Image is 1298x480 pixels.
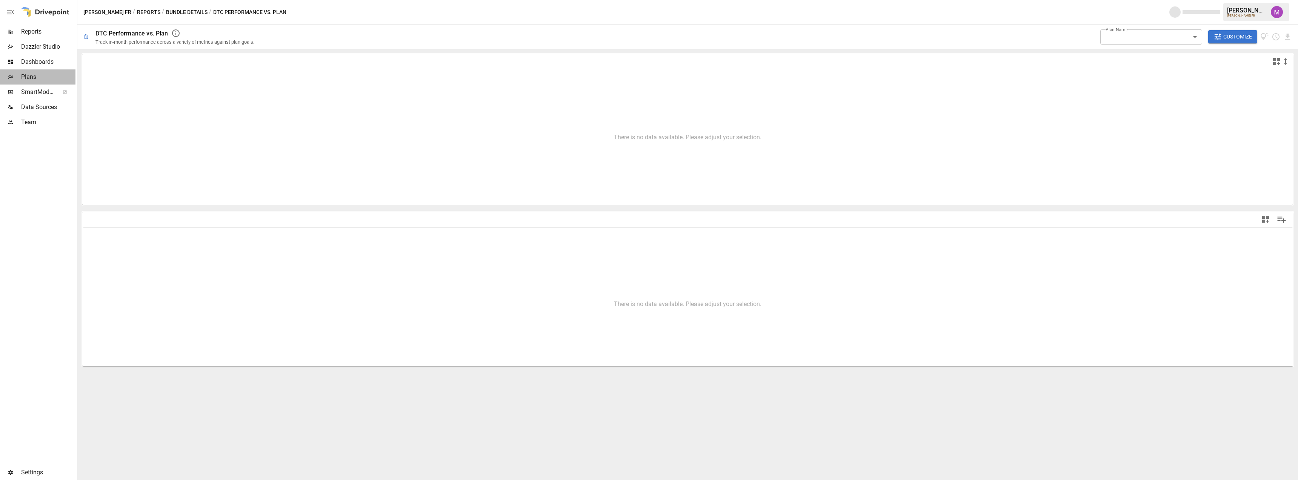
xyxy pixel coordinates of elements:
[1272,32,1280,41] button: Schedule report
[21,72,75,82] span: Plans
[614,300,761,309] p: There is no data available. Please adjust your selection.
[1106,26,1128,33] label: Plan Name
[95,39,254,45] div: Track in-month performance across a variety of metrics against plan goals.
[1260,30,1269,44] button: View documentation
[1266,2,1287,23] button: Umer Muhammed
[133,8,135,17] div: /
[21,468,75,477] span: Settings
[166,8,208,17] button: Bundle Details
[83,8,131,17] button: [PERSON_NAME] FR
[83,33,89,40] div: 🗓
[21,103,75,112] span: Data Sources
[162,8,165,17] div: /
[209,8,212,17] div: /
[95,30,168,37] div: DTC Performance vs. Plan
[21,88,54,97] span: SmartModel
[1271,6,1283,18] img: Umer Muhammed
[1208,30,1257,44] button: Customize
[614,134,761,141] div: There is no data available. Please adjust your selection.
[1227,14,1266,17] div: [PERSON_NAME] FR
[21,27,75,36] span: Reports
[21,57,75,66] span: Dashboards
[21,42,75,51] span: Dazzler Studio
[137,8,160,17] button: Reports
[21,118,75,127] span: Team
[1273,211,1290,228] button: Manage Columns
[1223,32,1252,42] span: Customize
[1227,7,1266,14] div: [PERSON_NAME]
[54,86,59,96] span: ™
[1283,32,1292,41] button: Download report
